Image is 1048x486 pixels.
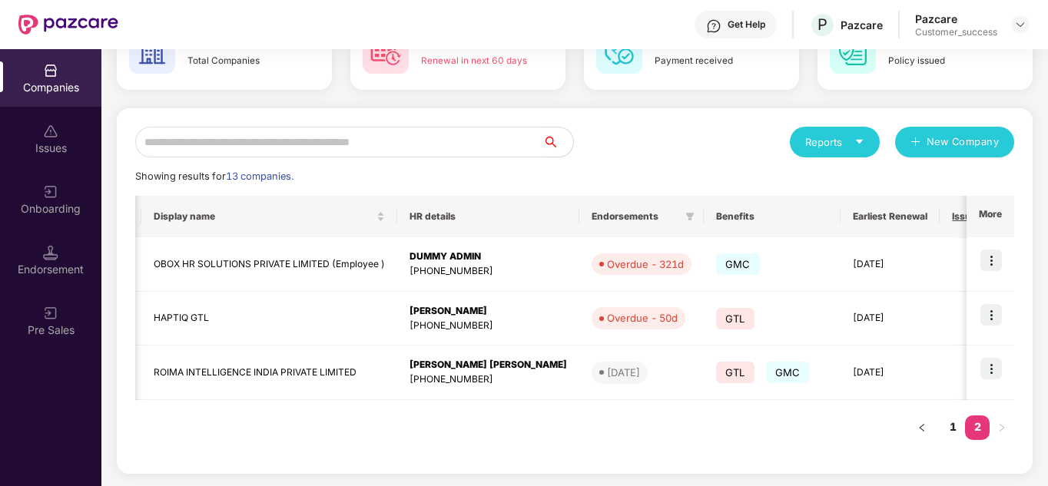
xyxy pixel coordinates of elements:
div: 0 [952,365,993,380]
span: caret-down [854,137,864,147]
img: svg+xml;base64,PHN2ZyBpZD0iRHJvcGRvd24tMzJ4MzIiIHhtbG5zPSJodHRwOi8vd3d3LnczLm9yZy8yMDAwL3N2ZyIgd2... [1014,18,1026,31]
button: search [542,127,574,157]
div: [DATE] [607,365,640,380]
span: filter [682,207,698,226]
span: plus [910,137,920,149]
div: Payment received [655,54,761,68]
li: 2 [965,415,990,440]
div: Customer_success [915,26,997,38]
span: filter [685,212,695,221]
div: 0 [952,257,993,272]
img: svg+xml;base64,PHN2ZyB4bWxucz0iaHR0cDovL3d3dy53My5vcmcvMjAwMC9zdmciIHdpZHRoPSI2MCIgaGVpZ2h0PSI2MC... [363,28,409,74]
img: svg+xml;base64,PHN2ZyB3aWR0aD0iMjAiIGhlaWdodD0iMjAiIHZpZXdCb3g9IjAgMCAyMCAyMCIgZmlsbD0ibm9uZSIgeG... [43,306,58,321]
div: [PERSON_NAME] [PERSON_NAME] [410,358,567,372]
span: search [542,136,573,148]
span: GTL [716,362,754,383]
div: Pazcare [915,12,997,26]
td: [DATE] [841,237,940,292]
span: New Company [927,134,1000,150]
span: GMC [766,362,810,383]
button: right [990,415,1014,440]
span: Issues [952,210,982,223]
img: icon [980,250,1002,271]
div: Overdue - 321d [607,256,684,272]
div: [PHONE_NUMBER] [410,264,567,279]
td: ROIMA INTELLIGENCE INDIA PRIVATE LIMITED [141,345,397,400]
div: Policy issued [888,54,994,68]
th: Benefits [704,196,841,237]
img: svg+xml;base64,PHN2ZyBpZD0iQ29tcGFuaWVzIiB4bWxucz0iaHR0cDovL3d3dy53My5vcmcvMjAwMC9zdmciIHdpZHRoPS... [43,63,58,78]
span: Endorsements [592,210,679,223]
th: HR details [397,196,579,237]
div: Renewal in next 60 days [421,54,527,68]
img: svg+xml;base64,PHN2ZyB4bWxucz0iaHR0cDovL3d3dy53My5vcmcvMjAwMC9zdmciIHdpZHRoPSI2MCIgaGVpZ2h0PSI2MC... [596,28,642,74]
div: Pazcare [841,18,883,32]
li: Next Page [990,415,1014,440]
th: Earliest Renewal [841,196,940,237]
li: Previous Page [910,415,934,440]
div: DUMMY ADMIN [410,250,567,264]
div: 0 [952,311,993,326]
th: Issues [940,196,1006,237]
span: GMC [716,253,760,275]
img: svg+xml;base64,PHN2ZyB3aWR0aD0iMjAiIGhlaWdodD0iMjAiIHZpZXdCb3g9IjAgMCAyMCAyMCIgZmlsbD0ibm9uZSIgeG... [43,184,58,200]
td: [DATE] [841,345,940,400]
div: [PHONE_NUMBER] [410,319,567,333]
span: left [917,423,927,432]
span: Showing results for [135,170,294,182]
div: Reports [805,134,864,150]
img: svg+xml;base64,PHN2ZyB4bWxucz0iaHR0cDovL3d3dy53My5vcmcvMjAwMC9zdmciIHdpZHRoPSI2MCIgaGVpZ2h0PSI2MC... [129,28,175,74]
img: icon [980,304,1002,326]
li: 1 [940,415,965,440]
img: svg+xml;base64,PHN2ZyBpZD0iSGVscC0zMngzMiIgeG1sbnM9Imh0dHA6Ly93d3cudzMub3JnLzIwMDAvc3ZnIiB3aWR0aD... [706,18,721,34]
img: New Pazcare Logo [18,15,118,35]
button: left [910,415,934,440]
button: plusNew Company [895,127,1014,157]
div: [PERSON_NAME] [410,304,567,319]
div: Total Companies [187,54,294,68]
div: Overdue - 50d [607,310,678,326]
span: GTL [716,308,754,329]
td: HAPTIQ GTL [141,292,397,346]
th: Display name [141,196,397,237]
th: More [967,196,1014,237]
td: [DATE] [841,292,940,346]
img: icon [980,358,1002,379]
span: right [997,423,1007,432]
div: Get Help [728,18,765,31]
a: 1 [940,415,965,438]
span: P [818,15,827,34]
div: [PHONE_NUMBER] [410,372,567,387]
img: svg+xml;base64,PHN2ZyB3aWR0aD0iMTQuNSIgaGVpZ2h0PSIxNC41IiB2aWV3Qm94PSIwIDAgMTYgMTYiIGZpbGw9Im5vbm... [43,245,58,260]
span: 13 companies. [226,170,294,182]
span: Display name [154,210,373,223]
img: svg+xml;base64,PHN2ZyBpZD0iSXNzdWVzX2Rpc2FibGVkIiB4bWxucz0iaHR0cDovL3d3dy53My5vcmcvMjAwMC9zdmciIH... [43,124,58,139]
td: OBOX HR SOLUTIONS PRIVATE LIMITED (Employee ) [141,237,397,292]
a: 2 [965,415,990,438]
img: svg+xml;base64,PHN2ZyB4bWxucz0iaHR0cDovL3d3dy53My5vcmcvMjAwMC9zdmciIHdpZHRoPSI2MCIgaGVpZ2h0PSI2MC... [830,28,876,74]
